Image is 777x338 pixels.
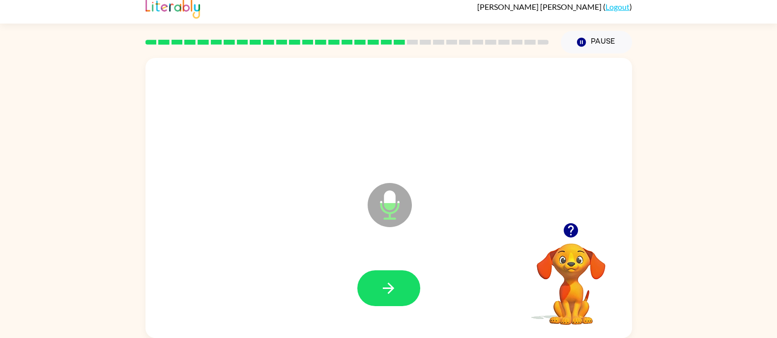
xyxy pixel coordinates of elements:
[522,228,620,326] video: Your browser must support playing .mp4 files to use Literably. Please try using another browser.
[477,2,632,11] div: ( )
[605,2,630,11] a: Logout
[561,31,632,53] button: Pause
[477,2,603,11] span: [PERSON_NAME] [PERSON_NAME]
